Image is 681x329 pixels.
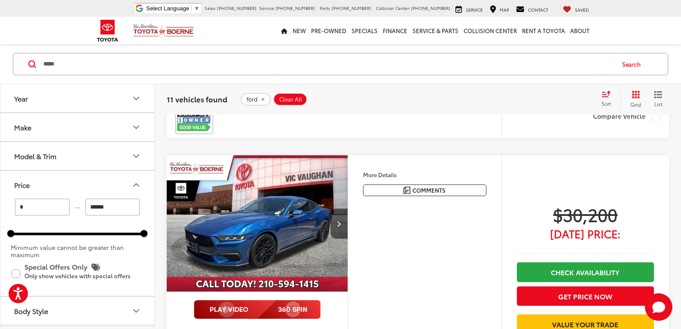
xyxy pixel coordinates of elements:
[24,273,143,279] p: Only show vehicles with special offers
[597,90,620,108] button: Select sort value
[411,5,450,11] span: [PHONE_NUMBER]
[517,262,654,282] a: Check Availability
[14,152,56,160] div: Model & Trim
[519,17,568,44] a: Rent a Toyota
[602,100,611,107] span: Sort
[645,293,672,321] svg: Start Chat
[412,186,446,194] span: Comments
[620,90,647,108] button: Grid View
[72,203,83,211] span: —
[131,122,141,132] div: Make
[500,6,509,13] span: Map
[14,123,31,131] div: Make
[273,92,307,105] button: Clear All
[630,100,641,108] span: Grid
[14,94,28,102] div: Year
[14,181,30,189] div: Price
[320,5,330,11] span: Parts
[133,23,194,38] img: Vic Vaughan Toyota of Boerne
[166,155,348,291] a: 2024 Ford Mustang EcoBoost2024 Ford Mustang EcoBoost2024 Ford Mustang EcoBoost2024 Ford Mustang E...
[177,109,211,132] img: View CARFAX report
[205,5,216,11] span: Sales
[376,5,409,11] span: Collision Center
[0,171,155,199] button: PricePrice
[15,199,70,215] input: minimum Buy price
[275,5,315,11] span: [PHONE_NUMBER]
[259,5,274,11] span: Service
[561,5,591,13] a: My Saved Vehicles
[0,297,155,325] button: Body StyleBody Style
[217,5,257,11] span: [PHONE_NUMBER]
[645,293,672,321] button: Toggle Chat Window
[191,5,192,12] span: ​
[514,5,550,13] a: Contact
[517,286,654,306] button: Get Price Now
[453,5,485,13] a: Service
[0,113,155,141] button: MakeMake
[194,300,321,319] img: full motion video
[614,53,653,75] button: Search
[167,93,227,104] span: 11 vehicles found
[517,229,654,238] span: [DATE] Price:
[517,203,654,225] span: $30,200
[86,199,140,215] input: maximum Buy price
[0,142,155,170] button: Model & TrimModel & Trim
[131,151,141,161] div: Model & Trim
[647,90,669,108] button: List View
[403,187,410,194] img: Comments
[380,17,410,44] a: Finance
[11,244,144,258] div: Minimum value cannot be greater than maximum
[278,17,290,44] a: Home
[131,306,141,316] div: Body Style
[461,17,519,44] a: Collision Center
[568,17,592,44] a: About
[92,17,124,45] img: Toyota
[488,5,511,13] a: Map
[241,92,271,105] button: remove ford%20
[166,155,348,292] img: 2024 Ford Mustang EcoBoost
[166,155,348,291] div: 2024 Ford Mustang EcoBoost 0
[279,95,302,102] span: Clear All
[14,307,48,315] div: Body Style
[654,100,663,107] span: List
[194,5,199,12] span: ▼
[131,180,141,190] div: Price
[528,6,548,13] span: Contact
[0,84,155,112] button: YearYear
[575,6,589,13] span: Saved
[146,5,189,12] span: Select Language
[43,54,614,74] input: Search by Make, Model, or Keyword
[247,95,257,102] span: ford
[349,17,380,44] a: Specials
[308,17,349,44] a: Pre-Owned
[146,5,199,12] a: Select Language​
[466,6,483,13] span: Service
[131,93,141,104] div: Year
[332,5,371,11] span: [PHONE_NUMBER]
[363,184,486,196] button: Comments
[12,259,143,287] label: Special Offers Only
[363,172,486,178] h4: More Details
[593,112,660,120] label: Compare Vehicle
[290,17,308,44] a: New
[410,17,461,44] a: Service & Parts: Opens in a new tab
[330,209,348,239] button: Next image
